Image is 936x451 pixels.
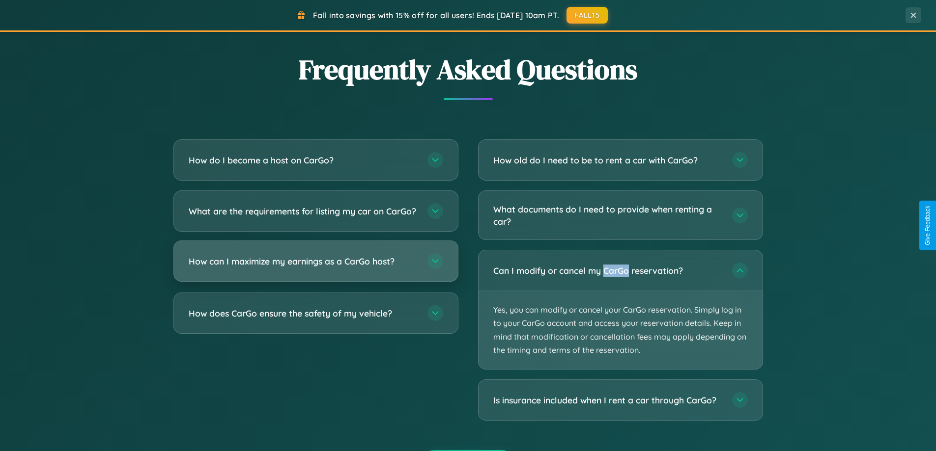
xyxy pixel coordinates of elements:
[479,291,763,369] p: Yes, you can modify or cancel your CarGo reservation. Simply log in to your CarGo account and acc...
[493,394,722,406] h3: Is insurance included when I rent a car through CarGo?
[173,51,763,88] h2: Frequently Asked Questions
[567,7,608,24] button: FALL15
[189,307,418,319] h3: How does CarGo ensure the safety of my vehicle?
[924,206,931,245] div: Give Feedback
[313,10,559,20] span: Fall into savings with 15% off for all users! Ends [DATE] 10am PT.
[189,154,418,166] h3: How do I become a host on CarGo?
[493,203,722,227] h3: What documents do I need to provide when renting a car?
[189,205,418,217] h3: What are the requirements for listing my car on CarGo?
[493,265,722,277] h3: Can I modify or cancel my CarGo reservation?
[189,255,418,267] h3: How can I maximize my earnings as a CarGo host?
[493,154,722,166] h3: How old do I need to be to rent a car with CarGo?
